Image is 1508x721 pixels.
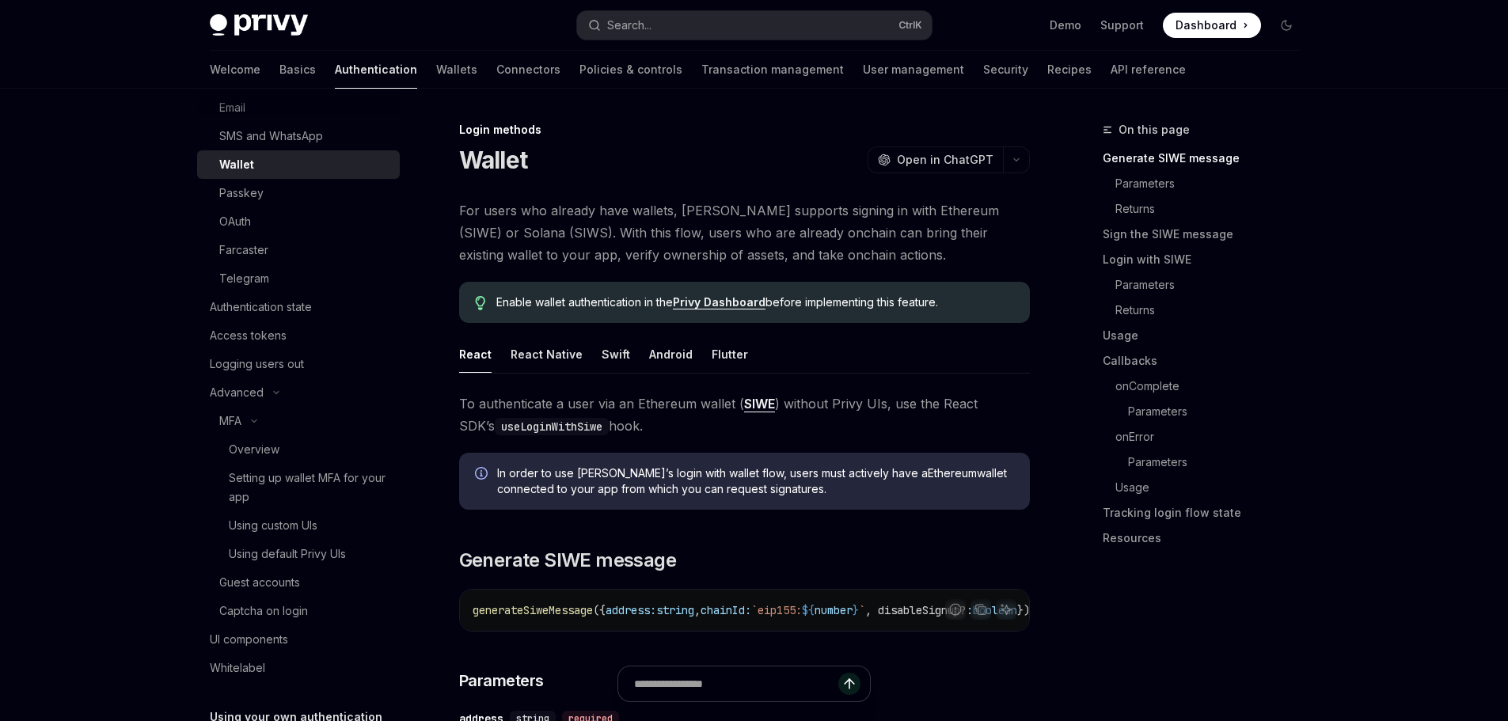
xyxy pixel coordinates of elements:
div: Login methods [459,122,1030,138]
div: SMS and WhatsApp [219,127,323,146]
a: Parameters [1103,171,1312,196]
a: Usage [1103,475,1312,500]
div: Access tokens [210,326,287,345]
div: Whitelabel [210,658,265,677]
button: Copy the contents from the code block [971,599,991,620]
a: Access tokens [197,321,400,350]
div: Advanced [210,383,264,402]
a: Whitelabel [197,654,400,682]
button: Toggle dark mode [1274,13,1299,38]
a: Wallet [197,150,400,179]
span: number [815,603,853,617]
a: Login with SIWE [1103,247,1312,272]
button: Open in ChatGPT [868,146,1003,173]
span: }) [1017,603,1030,617]
span: , disableSignup? [865,603,967,617]
button: Report incorrect code [945,599,966,620]
a: Transaction management [701,51,844,89]
a: Authentication [335,51,417,89]
a: Wallets [436,51,477,89]
span: ${ [802,603,815,617]
a: User management [863,51,964,89]
a: Generate SIWE message [1103,146,1312,171]
a: Setting up wallet MFA for your app [197,464,400,511]
span: For users who already have wallets, [PERSON_NAME] supports signing in with Ethereum (SIWE) or Sol... [459,199,1030,266]
span: string [656,603,694,617]
div: Wallet [219,155,254,174]
a: Privy Dashboard [673,295,765,309]
span: In order to use [PERSON_NAME]’s login with wallet flow, users must actively have a Ethereum walle... [497,465,1014,497]
a: Returns [1103,298,1312,323]
div: Overview [229,440,279,459]
span: ` [859,603,865,617]
a: Farcaster [197,236,400,264]
a: Passkey [197,179,400,207]
span: Generate SIWE message [459,548,676,573]
a: Captcha on login [197,597,400,625]
a: SIWE [744,396,775,412]
span: On this page [1119,120,1190,139]
button: Toggle Advanced section [197,378,400,407]
a: Demo [1050,17,1081,33]
div: React [459,336,492,373]
a: SMS and WhatsApp [197,122,400,150]
svg: Tip [475,296,486,310]
a: Overview [197,435,400,464]
div: MFA [219,412,241,431]
div: Farcaster [219,241,268,260]
a: Guest accounts [197,568,400,597]
a: Dashboard [1163,13,1261,38]
div: Telegram [219,269,269,288]
div: Using default Privy UIs [229,545,346,564]
a: Sign the SIWE message [1103,222,1312,247]
a: Usage [1103,323,1312,348]
div: Swift [602,336,630,373]
button: Send message [838,673,860,695]
a: API reference [1111,51,1186,89]
span: ({ [593,603,606,617]
a: UI components [197,625,400,654]
span: Open in ChatGPT [897,152,993,168]
a: Parameters [1103,272,1312,298]
img: dark logo [210,14,308,36]
code: useLoginWithSiwe [495,418,609,435]
button: Toggle MFA section [197,407,400,435]
a: Connectors [496,51,560,89]
div: Guest accounts [219,573,300,592]
a: onComplete [1103,374,1312,399]
div: Search... [607,16,651,35]
a: Security [983,51,1028,89]
div: Authentication state [210,298,312,317]
div: React Native [511,336,583,373]
div: Android [649,336,693,373]
a: Callbacks [1103,348,1312,374]
div: Setting up wallet MFA for your app [229,469,390,507]
span: generateSiweMessage [473,603,593,617]
div: UI components [210,630,288,649]
h1: Wallet [459,146,528,174]
div: Passkey [219,184,264,203]
a: Support [1100,17,1144,33]
span: , [694,603,701,617]
span: } [853,603,859,617]
a: Policies & controls [579,51,682,89]
span: Enable wallet authentication in the before implementing this feature. [496,294,1013,310]
a: Using custom UIs [197,511,400,540]
a: Basics [279,51,316,89]
a: Tracking login flow state [1103,500,1312,526]
button: Open search [577,11,932,40]
span: : [967,603,973,617]
a: Telegram [197,264,400,293]
span: Ctrl K [898,19,922,32]
a: Logging users out [197,350,400,378]
div: OAuth [219,212,251,231]
a: Parameters [1103,399,1312,424]
div: Flutter [712,336,748,373]
span: To authenticate a user via an Ethereum wallet ( ) without Privy UIs, use the React SDK’s hook. [459,393,1030,437]
div: Captcha on login [219,601,308,620]
a: Resources [1103,526,1312,551]
div: Logging users out [210,355,304,374]
a: onError [1103,424,1312,450]
a: Returns [1103,196,1312,222]
input: Ask a question... [634,666,838,701]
